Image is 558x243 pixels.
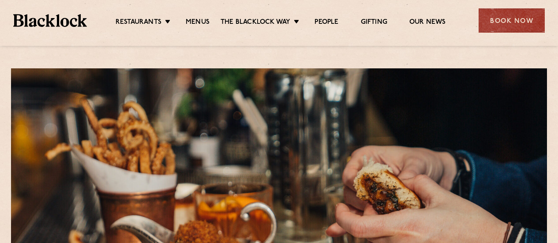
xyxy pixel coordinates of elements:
a: The Blacklock Way [221,18,290,28]
a: Gifting [361,18,387,28]
a: Restaurants [116,18,161,28]
div: Book Now [479,8,545,33]
a: Menus [186,18,210,28]
a: People [315,18,338,28]
a: Our News [409,18,446,28]
img: BL_Textured_Logo-footer-cropped.svg [13,14,87,26]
